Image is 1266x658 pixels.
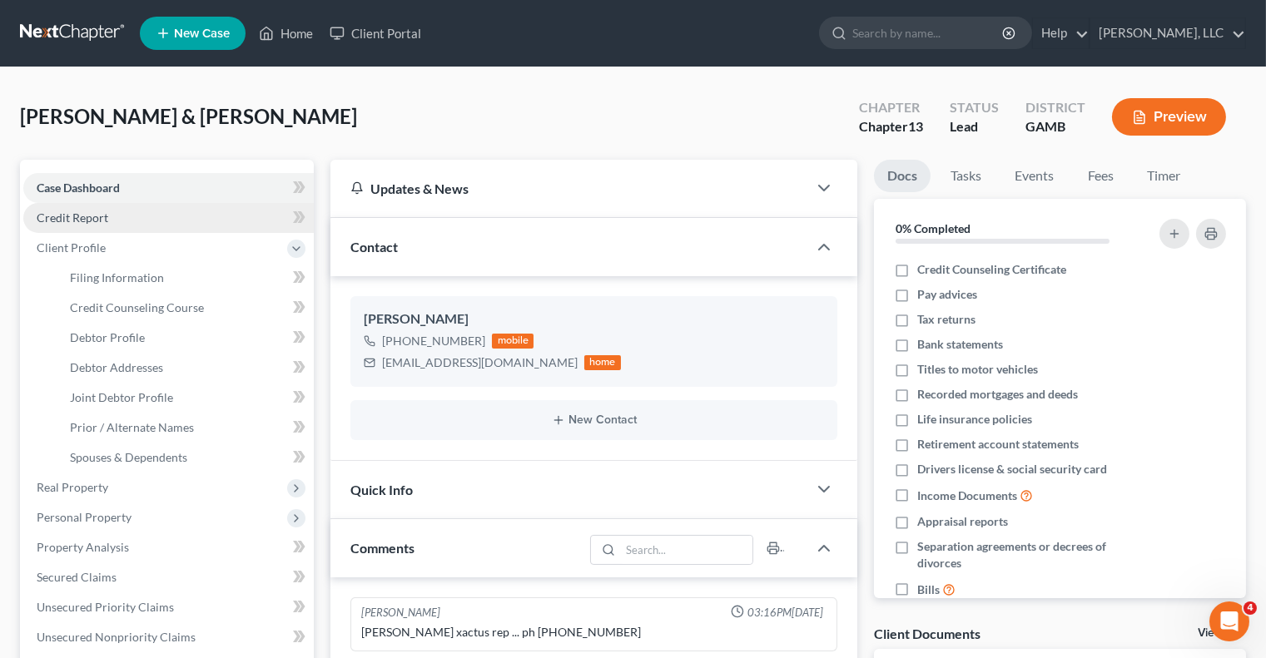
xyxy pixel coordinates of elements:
div: mobile [492,334,534,349]
a: Home [251,18,321,48]
div: Client Documents [874,625,981,642]
a: Property Analysis [23,532,314,562]
span: Recorded mortgages and deeds [917,386,1078,403]
span: 4 [1244,601,1257,615]
span: Property Analysis [37,540,129,554]
span: Comments [350,540,415,556]
span: Debtor Profile [70,330,145,344]
a: Docs [874,160,931,192]
span: Quick Info [350,482,413,497]
a: Unsecured Priority Claims [23,592,314,622]
div: Chapter [859,98,923,117]
span: Bank statements [917,336,1003,353]
div: [PERSON_NAME] [364,309,824,329]
a: Debtor Addresses [57,353,314,383]
input: Search by name... [852,17,1005,48]
a: Tasks [937,160,995,192]
a: View All [1198,627,1239,639]
span: Credit Counseling Certificate [917,261,1066,278]
a: Client Portal [321,18,429,48]
span: 03:16PM[DATE] [747,605,823,621]
a: Filing Information [57,263,314,293]
span: Joint Debtor Profile [70,390,173,404]
div: [EMAIL_ADDRESS][DOMAIN_NAME] [382,354,578,371]
span: Credit Counseling Course [70,300,204,314]
a: Prior / Alternate Names [57,413,314,443]
a: Timer [1134,160,1194,192]
div: Updates & News [350,180,787,197]
div: GAMB [1025,117,1085,136]
a: [PERSON_NAME], LLC [1090,18,1245,48]
span: Credit Report [37,210,108,225]
span: Life insurance policies [917,411,1032,428]
span: Secured Claims [37,570,117,584]
a: Credit Counseling Course [57,293,314,323]
span: Income Documents [917,487,1017,504]
span: Pay advices [917,286,977,303]
a: Case Dashboard [23,173,314,203]
span: [PERSON_NAME] & [PERSON_NAME] [20,104,357,128]
input: Search... [621,536,753,564]
div: [PHONE_NUMBER] [382,333,485,349]
button: Preview [1112,98,1226,136]
a: Help [1033,18,1089,48]
a: Events [1001,160,1067,192]
span: Personal Property [37,510,132,524]
span: Contact [350,239,398,255]
div: [PERSON_NAME] xactus rep ... ph [PHONE_NUMBER] [361,624,827,641]
span: Filing Information [70,270,164,284]
div: Chapter [859,117,923,136]
strong: 0% Completed [896,221,971,235]
span: Retirement account statements [917,436,1079,453]
div: Lead [950,117,999,136]
button: New Contact [364,413,824,427]
span: Bills [917,581,940,598]
span: Prior / Alternate Names [70,420,194,434]
span: Client Profile [37,240,106,255]
span: Tax returns [917,311,976,328]
div: District [1025,98,1085,117]
span: Debtor Addresses [70,360,163,374]
span: Unsecured Priority Claims [37,600,174,614]
span: Drivers license & social security card [917,461,1107,477]
span: Separation agreements or decrees of divorces [917,538,1139,571]
div: home [584,355,621,370]
span: Titles to motor vehicles [917,361,1038,378]
span: Real Property [37,480,108,494]
a: Unsecured Nonpriority Claims [23,622,314,652]
span: Appraisal reports [917,513,1008,530]
span: 13 [908,118,923,134]
div: [PERSON_NAME] [361,605,440,621]
a: Joint Debtor Profile [57,383,314,413]
a: Fees [1074,160,1127,192]
a: Spouses & Dependents [57,443,314,472]
span: Unsecured Nonpriority Claims [37,630,196,644]
span: Case Dashboard [37,181,120,195]
span: Spouses & Dependents [70,450,187,464]
a: Debtor Profile [57,323,314,353]
div: Status [950,98,999,117]
a: Credit Report [23,203,314,233]
a: Secured Claims [23,562,314,592]
iframe: Intercom live chat [1209,601,1249,641]
span: New Case [174,27,230,40]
